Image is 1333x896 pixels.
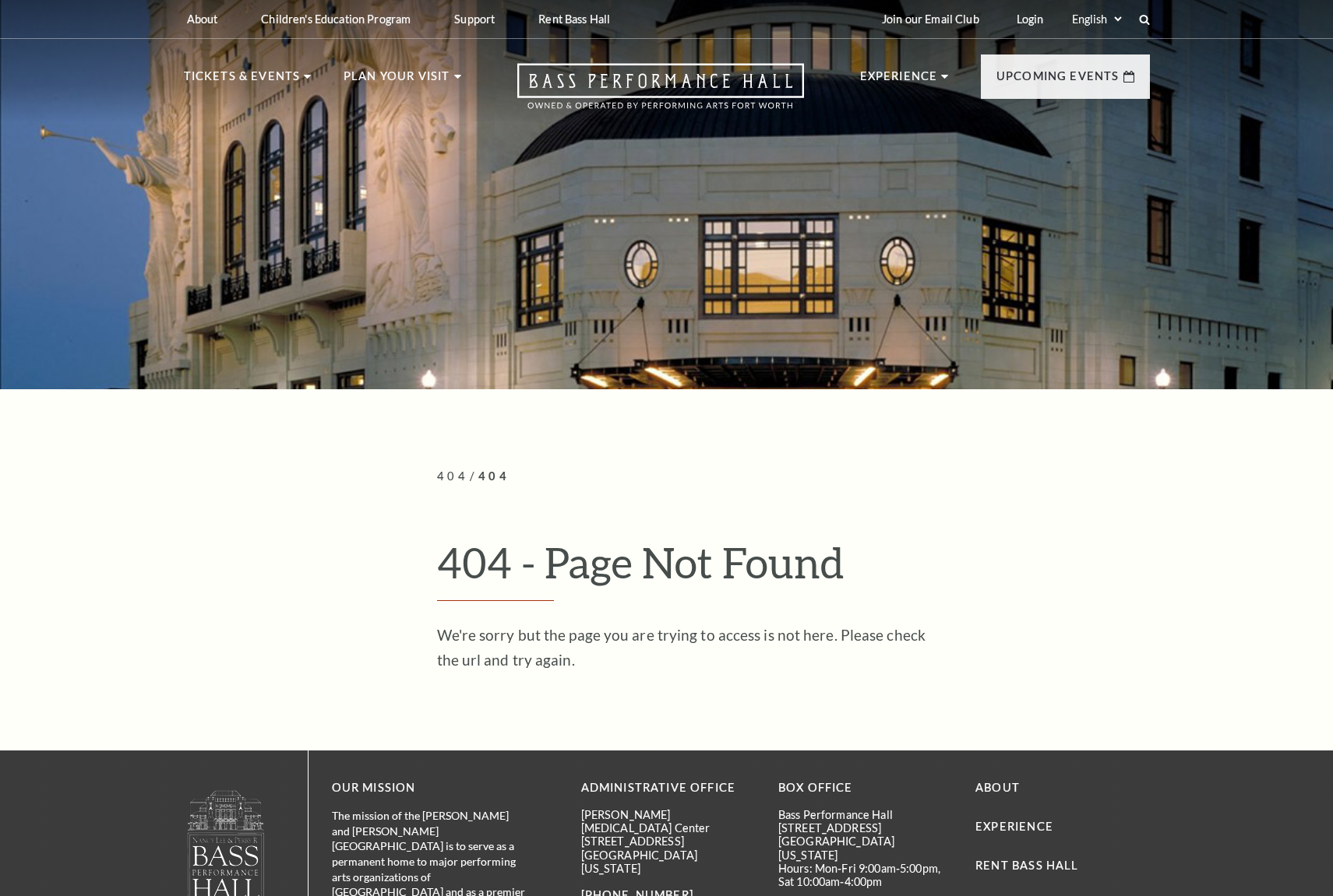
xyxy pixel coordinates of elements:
p: Upcoming Events [996,67,1120,95]
p: Bass Performance Hall [778,808,952,821]
p: Rent Bass Hall [538,12,610,26]
select: Select: [1069,12,1124,26]
p: Experience [860,67,938,95]
p: [GEOGRAPHIC_DATA][US_STATE] [778,835,952,862]
p: Children's Education Program [261,12,411,26]
p: Tickets & Events [184,67,301,95]
p: We're sorry but the page you are trying to access is not here. Please check the url and try again. [437,623,943,673]
p: About [187,12,218,26]
a: Rent Bass Hall [975,859,1078,872]
p: BOX OFFICE [778,778,952,798]
p: Hours: Mon-Fri 9:00am-5:00pm, Sat 10:00am-4:00pm [778,862,952,889]
p: Plan Your Visit [344,67,450,95]
a: About [975,781,1020,794]
p: [STREET_ADDRESS] [581,835,755,848]
p: [STREET_ADDRESS] [778,821,952,835]
p: OUR MISSION [332,778,527,798]
a: Experience [975,820,1053,833]
p: [GEOGRAPHIC_DATA][US_STATE] [581,849,755,876]
p: Support [454,12,495,26]
p: [PERSON_NAME][MEDICAL_DATA] Center [581,808,755,835]
p: Administrative Office [581,778,755,798]
span: 404 [478,469,511,483]
p: / [437,467,1150,487]
h1: 404 - Page Not Found [437,537,1150,601]
span: 404 [437,469,470,483]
